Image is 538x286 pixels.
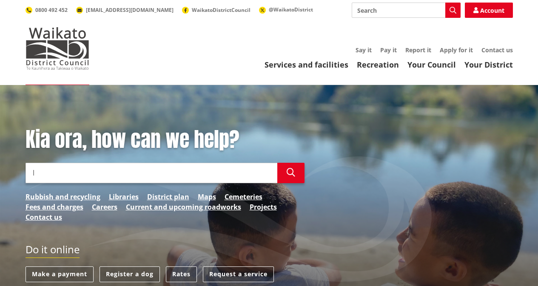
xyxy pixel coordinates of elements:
a: Your Council [407,59,456,70]
a: Contact us [26,212,62,222]
span: WaikatoDistrictCouncil [192,6,250,14]
a: District plan [147,192,189,202]
a: Request a service [203,266,274,282]
a: Make a payment [26,266,94,282]
span: @WaikatoDistrict [269,6,313,13]
span: 0800 492 452 [35,6,68,14]
a: Careers [92,202,117,212]
a: Report it [405,46,431,54]
a: Your District [464,59,513,70]
a: Rates [166,266,197,282]
a: @WaikatoDistrict [259,6,313,13]
a: [EMAIL_ADDRESS][DOMAIN_NAME] [76,6,174,14]
h1: Kia ora, how can we help? [26,127,305,152]
h2: Do it online [26,244,80,258]
a: Services and facilities [265,59,348,70]
a: WaikatoDistrictCouncil [182,6,250,14]
a: Current and upcoming roadworks [126,202,241,212]
a: Register a dog [100,266,160,282]
a: Rubbish and recycling [26,192,100,202]
a: Pay it [380,46,397,54]
input: Search input [26,163,277,183]
a: 0800 492 452 [26,6,68,14]
a: Fees and charges [26,202,83,212]
a: Account [465,3,513,18]
a: Maps [198,192,216,202]
a: Apply for it [440,46,473,54]
input: Search input [352,3,461,18]
a: Projects [250,202,277,212]
a: Contact us [481,46,513,54]
img: Waikato District Council - Te Kaunihera aa Takiwaa o Waikato [26,27,89,70]
a: Cemeteries [225,192,262,202]
span: [EMAIL_ADDRESS][DOMAIN_NAME] [86,6,174,14]
a: Say it [356,46,372,54]
a: Libraries [109,192,139,202]
a: Recreation [357,59,399,70]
